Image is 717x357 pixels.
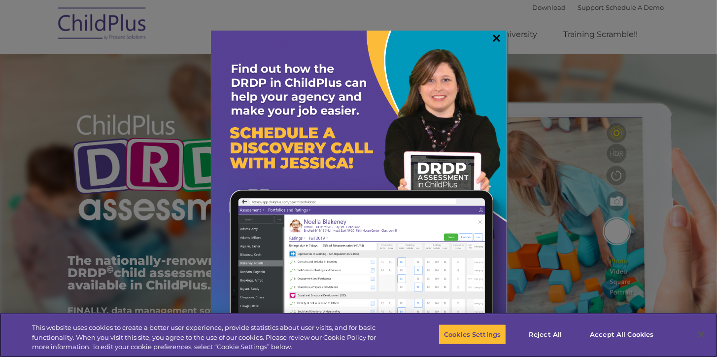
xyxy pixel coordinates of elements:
[584,324,659,345] button: Accept All Cookies
[439,324,506,345] button: Cookies Settings
[514,324,576,345] button: Reject All
[32,323,394,352] div: This website uses cookies to create a better user experience, provide statistics about user visit...
[491,33,503,43] a: ×
[690,323,712,345] button: Close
